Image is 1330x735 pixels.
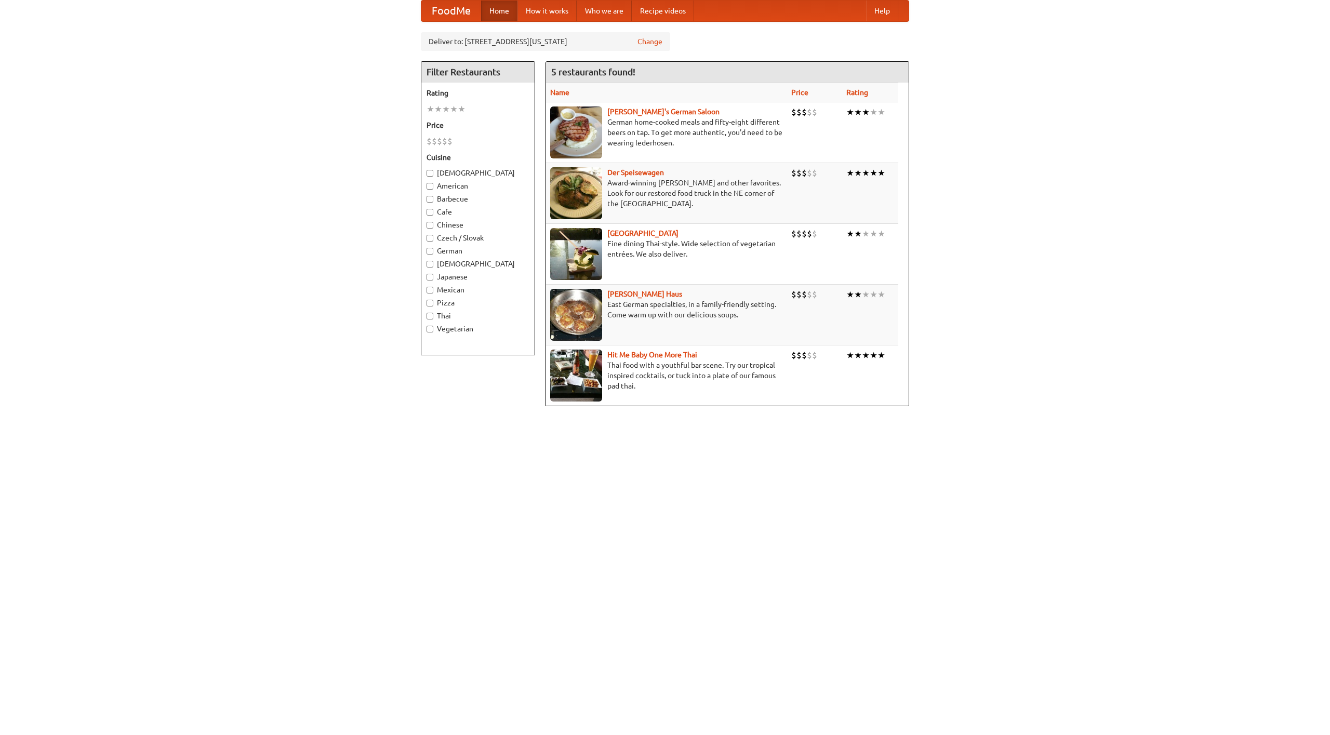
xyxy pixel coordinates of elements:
li: $ [812,167,817,179]
li: $ [802,350,807,361]
label: [DEMOGRAPHIC_DATA] [427,168,529,178]
ng-pluralize: 5 restaurants found! [551,67,635,77]
li: $ [802,167,807,179]
input: [DEMOGRAPHIC_DATA] [427,261,433,268]
input: Mexican [427,287,433,293]
li: ★ [846,350,854,361]
p: Fine dining Thai-style. Wide selection of vegetarian entrées. We also deliver. [550,238,783,259]
a: How it works [517,1,577,21]
p: Award-winning [PERSON_NAME] and other favorites. Look for our restored food truck in the NE corne... [550,178,783,209]
li: $ [807,350,812,361]
li: ★ [877,289,885,300]
li: ★ [862,350,870,361]
li: $ [807,106,812,118]
li: $ [447,136,453,147]
li: ★ [854,350,862,361]
li: ★ [854,289,862,300]
li: ★ [846,167,854,179]
label: Japanese [427,272,529,282]
li: $ [791,167,796,179]
li: ★ [870,167,877,179]
li: $ [796,167,802,179]
a: Who we are [577,1,632,21]
li: ★ [870,228,877,239]
img: kohlhaus.jpg [550,289,602,341]
li: ★ [434,103,442,115]
a: Recipe videos [632,1,694,21]
li: $ [796,106,802,118]
input: Vegetarian [427,326,433,332]
input: Barbecue [427,196,433,203]
label: Chinese [427,220,529,230]
li: $ [796,289,802,300]
li: ★ [427,103,434,115]
li: ★ [870,289,877,300]
li: $ [812,106,817,118]
li: $ [437,136,442,147]
li: $ [791,350,796,361]
li: $ [442,136,447,147]
li: $ [427,136,432,147]
li: $ [807,289,812,300]
p: East German specialties, in a family-friendly setting. Come warm up with our delicious soups. [550,299,783,320]
li: ★ [862,289,870,300]
li: ★ [877,228,885,239]
label: Cafe [427,207,529,217]
li: ★ [846,228,854,239]
img: satay.jpg [550,228,602,280]
li: $ [791,228,796,239]
li: $ [812,289,817,300]
li: $ [432,136,437,147]
li: $ [796,350,802,361]
a: Help [866,1,898,21]
label: [DEMOGRAPHIC_DATA] [427,259,529,269]
label: Mexican [427,285,529,295]
li: $ [802,228,807,239]
li: ★ [442,103,450,115]
li: ★ [877,350,885,361]
div: Deliver to: [STREET_ADDRESS][US_STATE] [421,32,670,51]
label: Barbecue [427,194,529,204]
h4: Filter Restaurants [421,62,535,83]
li: ★ [877,106,885,118]
a: [PERSON_NAME] Haus [607,290,682,298]
img: esthers.jpg [550,106,602,158]
li: $ [791,289,796,300]
label: Czech / Slovak [427,233,529,243]
li: $ [802,106,807,118]
li: ★ [846,106,854,118]
input: American [427,183,433,190]
li: $ [812,350,817,361]
p: German home-cooked meals and fifty-eight different beers on tap. To get more authentic, you'd nee... [550,117,783,148]
img: speisewagen.jpg [550,167,602,219]
h5: Price [427,120,529,130]
li: ★ [846,289,854,300]
a: Der Speisewagen [607,168,664,177]
li: $ [812,228,817,239]
a: [GEOGRAPHIC_DATA] [607,229,679,237]
li: ★ [870,106,877,118]
input: [DEMOGRAPHIC_DATA] [427,170,433,177]
li: $ [807,167,812,179]
h5: Rating [427,88,529,98]
li: ★ [854,106,862,118]
label: American [427,181,529,191]
a: FoodMe [421,1,481,21]
a: Name [550,88,569,97]
label: Pizza [427,298,529,308]
label: Thai [427,311,529,321]
li: ★ [854,228,862,239]
a: [PERSON_NAME]'s German Saloon [607,108,720,116]
input: Cafe [427,209,433,216]
a: Hit Me Baby One More Thai [607,351,697,359]
input: Japanese [427,274,433,280]
a: Rating [846,88,868,97]
li: ★ [854,167,862,179]
li: ★ [862,106,870,118]
input: German [427,248,433,255]
a: Change [637,36,662,47]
